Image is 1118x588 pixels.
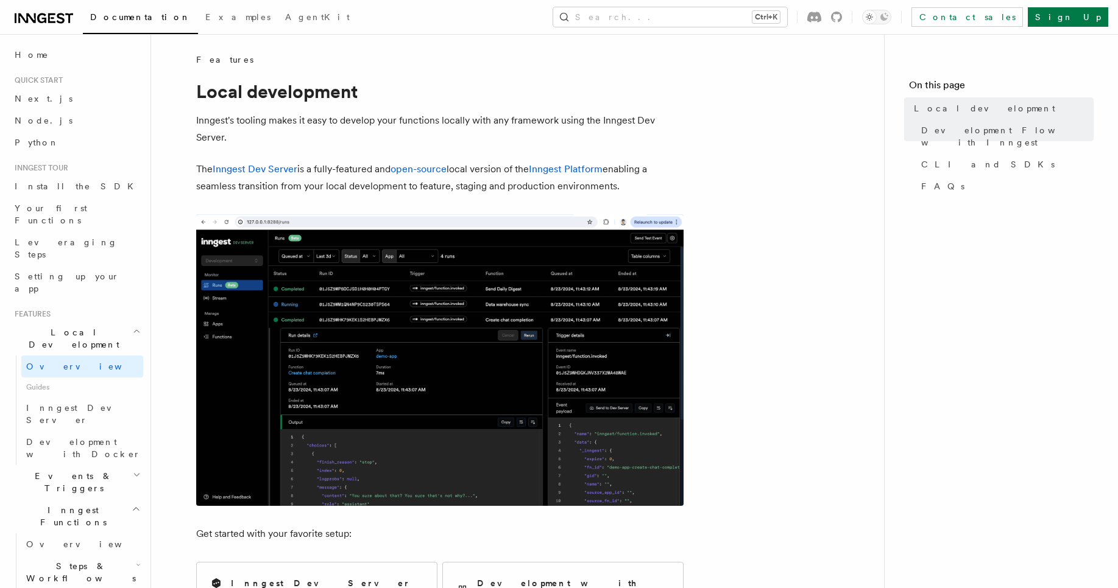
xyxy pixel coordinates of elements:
[529,163,603,175] a: Inngest Platform
[278,4,357,33] a: AgentKit
[213,163,297,175] a: Inngest Dev Server
[10,504,132,528] span: Inngest Functions
[10,309,51,319] span: Features
[921,158,1055,170] span: CLI and SDKs
[862,10,891,24] button: Toggle dark mode
[10,499,143,533] button: Inngest Functions
[21,377,143,397] span: Guides
[21,397,143,431] a: Inngest Dev Server
[15,181,141,191] span: Install the SDK
[15,237,118,259] span: Leveraging Steps
[553,7,787,27] button: Search...Ctrl+K
[26,362,152,371] span: Overview
[196,214,684,506] img: The Inngest Dev Server on the Functions page
[752,11,780,23] kbd: Ctrl+K
[196,80,684,102] h1: Local development
[83,4,198,34] a: Documentation
[921,124,1094,149] span: Development Flow with Inngest
[26,437,141,459] span: Development with Docker
[10,175,143,197] a: Install the SDK
[196,112,684,146] p: Inngest's tooling makes it easy to develop your functions locally with any framework using the In...
[205,12,271,22] span: Examples
[916,153,1094,175] a: CLI and SDKs
[10,326,133,351] span: Local Development
[26,403,130,425] span: Inngest Dev Server
[198,4,278,33] a: Examples
[921,180,964,192] span: FAQs
[15,271,119,293] span: Setting up your app
[10,88,143,110] a: Next.js
[10,470,133,494] span: Events & Triggers
[26,539,152,549] span: Overview
[391,163,447,175] a: open-source
[10,110,143,131] a: Node.js
[15,116,73,125] span: Node.js
[196,54,253,66] span: Features
[10,231,143,265] a: Leveraging Steps
[10,197,143,231] a: Your first Functions
[15,203,87,225] span: Your first Functions
[916,119,1094,153] a: Development Flow with Inngest
[196,161,684,195] p: The is a fully-featured and local version of the enabling a seamless transition from your local d...
[15,94,73,103] span: Next.js
[10,131,143,153] a: Python
[90,12,191,22] span: Documentation
[15,138,59,147] span: Python
[285,12,350,22] span: AgentKit
[10,355,143,465] div: Local Development
[1028,7,1108,27] a: Sign Up
[914,102,1055,114] span: Local development
[909,78,1094,97] h4: On this page
[10,44,143,66] a: Home
[21,431,143,465] a: Development with Docker
[909,97,1094,119] a: Local development
[911,7,1023,27] a: Contact sales
[10,265,143,299] a: Setting up your app
[10,163,68,173] span: Inngest tour
[10,75,63,85] span: Quick start
[196,525,684,542] p: Get started with your favorite setup:
[21,533,143,555] a: Overview
[15,49,49,61] span: Home
[10,465,143,499] button: Events & Triggers
[21,355,143,377] a: Overview
[21,560,136,584] span: Steps & Workflows
[10,321,143,355] button: Local Development
[916,175,1094,197] a: FAQs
